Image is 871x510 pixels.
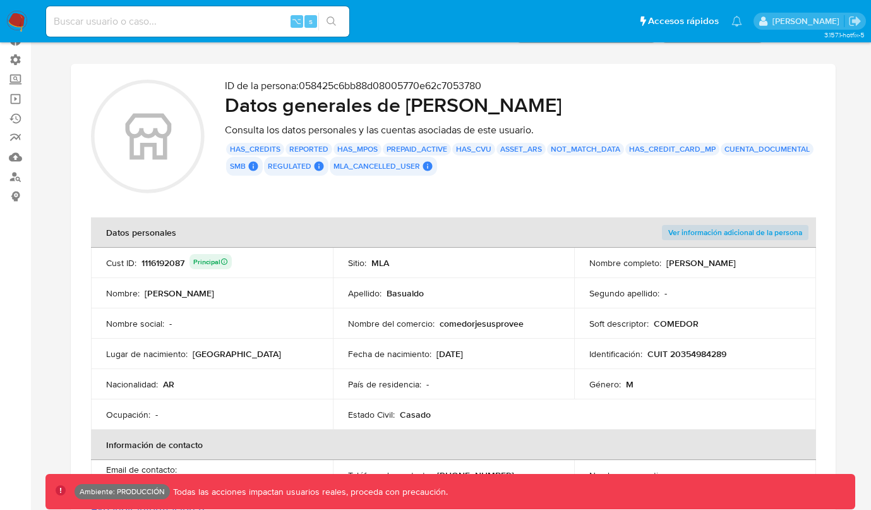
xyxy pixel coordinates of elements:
p: Todas las acciones impactan usuarios reales, proceda con precaución. [170,486,448,498]
a: Notificaciones [731,16,742,27]
span: ⌥ [292,15,301,27]
input: Buscar usuario o caso... [46,13,349,30]
p: mauro.ibarra@mercadolibre.com [772,15,844,27]
button: search-icon [318,13,344,30]
p: Ambiente: PRODUCCIÓN [80,489,165,494]
span: 3.157.1-hotfix-5 [824,30,865,40]
span: Accesos rápidos [648,15,719,28]
a: Salir [848,15,862,28]
span: s [309,15,313,27]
